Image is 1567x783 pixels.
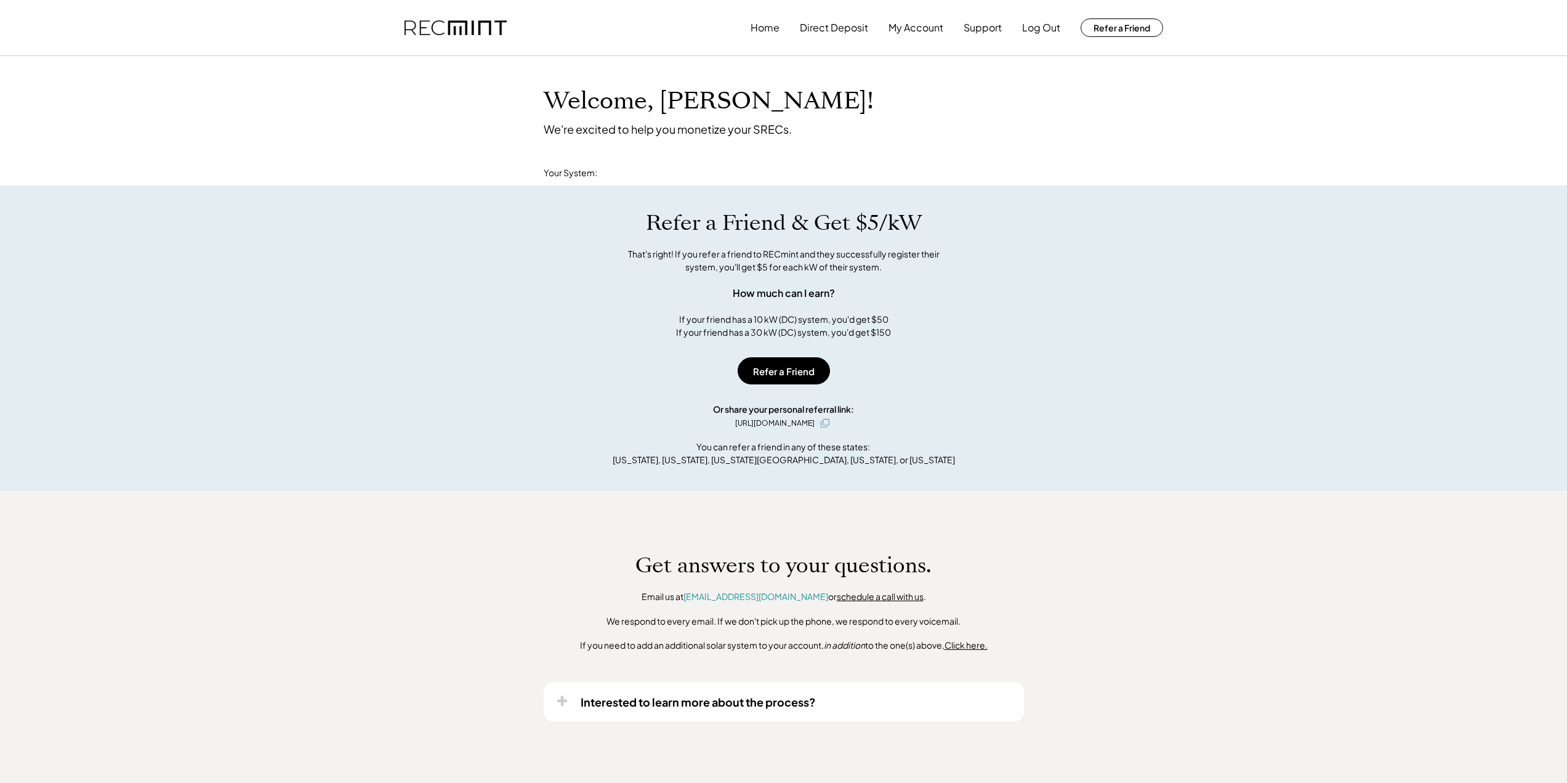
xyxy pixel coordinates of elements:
[405,20,507,36] img: recmint-logotype%403x.png
[751,15,779,40] button: Home
[544,87,874,116] h1: Welcome, [PERSON_NAME]!
[1022,15,1060,40] button: Log Out
[676,313,891,339] div: If your friend has a 10 kW (DC) system, you'd get $50 If your friend has a 30 kW (DC) system, you...
[945,639,988,651] u: Click here.
[1081,18,1163,37] button: Refer a Friend
[888,15,943,40] button: My Account
[964,15,1002,40] button: Support
[713,403,854,416] div: Or share your personal referral link:
[580,639,988,652] div: If you need to add an additional solar system to your account, to the one(s) above,
[818,416,832,431] button: click to copy
[837,591,924,602] a: schedule a call with us
[824,639,865,651] em: in addition
[738,357,830,384] button: Refer a Friend
[581,695,816,709] div: Interested to learn more about the process?
[544,122,792,136] div: We're excited to help you monetize your SRECs.
[544,167,597,179] div: Your System:
[613,440,955,466] div: You can refer a friend in any of these states: [US_STATE], [US_STATE], [US_STATE][GEOGRAPHIC_DATA...
[735,418,815,429] div: [URL][DOMAIN_NAME]
[646,210,922,236] h1: Refer a Friend & Get $5/kW
[733,286,835,301] div: How much can I earn?
[614,248,953,274] div: That's right! If you refer a friend to RECmint and they successfully register their system, you'l...
[683,591,828,602] a: [EMAIL_ADDRESS][DOMAIN_NAME]
[800,15,868,40] button: Direct Deposit
[642,591,926,603] div: Email us at or .
[606,615,961,628] div: We respond to every email. If we don't pick up the phone, we respond to every voicemail.
[635,553,932,578] h1: Get answers to your questions.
